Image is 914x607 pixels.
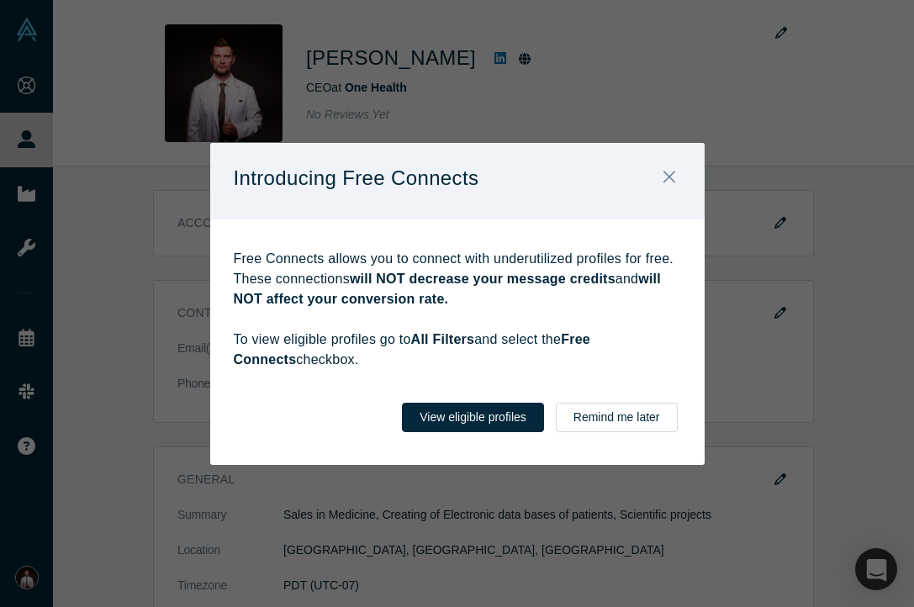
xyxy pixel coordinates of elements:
[652,161,687,197] button: Close
[234,161,479,196] p: Introducing Free Connects
[234,272,662,306] strong: will NOT affect your conversion rate.
[411,332,475,346] strong: All Filters
[402,403,544,432] button: View eligible profiles
[234,332,590,367] strong: Free Connects
[234,249,681,370] p: Free Connects allows you to connect with underutilized profiles for free. These connections and T...
[556,403,678,432] button: Remind me later
[350,272,615,286] strong: will NOT decrease your message credits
